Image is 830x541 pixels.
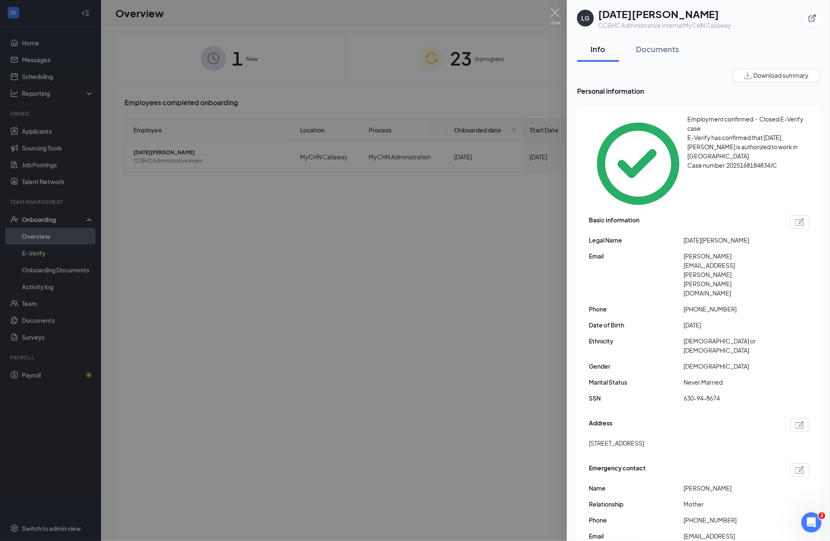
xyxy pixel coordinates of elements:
[684,515,778,525] span: [PHONE_NUMBER]
[684,235,778,245] span: [DATE][PERSON_NAME]
[688,115,804,132] span: Employment confirmed・Closed E-Verify case
[589,304,684,314] span: Phone
[589,418,612,432] span: Address
[688,134,798,160] span: E-Verify has confirmed that [DATE][PERSON_NAME] is authorized to work in [GEOGRAPHIC_DATA].
[636,44,679,54] div: Documents
[684,483,778,493] span: [PERSON_NAME]
[589,515,684,525] span: Phone
[819,512,825,519] span: 2
[684,304,778,314] span: [PHONE_NUMBER]
[585,44,611,54] div: Info
[589,438,644,448] span: [STREET_ADDRESS]
[589,377,684,387] span: Marital Status
[598,7,731,21] h1: [DATE][PERSON_NAME]
[688,161,777,169] span: Case number: 2025168184834JC
[808,14,817,22] svg: ExternalLink
[684,393,778,403] span: 630-94-8674
[589,251,684,261] span: Email
[589,235,684,245] span: Legal Name
[733,69,820,82] button: Download summary
[589,362,684,371] span: Gender
[589,215,639,229] span: Basic information
[684,251,778,298] span: [PERSON_NAME][EMAIL_ADDRESS][PERSON_NAME][PERSON_NAME][DOMAIN_NAME]
[753,71,809,80] span: Download summary
[589,483,684,493] span: Name
[598,21,731,29] div: CCBHC Administrative Intern at MyCHN Callaway
[684,499,778,509] span: Mother
[684,320,778,330] span: [DATE]
[589,320,684,330] span: Date of Birth
[589,531,684,541] span: Email
[577,86,820,96] span: Personal information
[589,499,684,509] span: Relationship
[801,512,822,533] iframe: Intercom live chat
[589,336,684,346] span: Ethnicity
[684,362,778,371] span: [DEMOGRAPHIC_DATA]
[589,114,688,213] svg: CheckmarkCircle
[684,336,778,355] span: [DEMOGRAPHIC_DATA] or [DEMOGRAPHIC_DATA]
[582,14,590,22] div: LG
[589,463,646,477] span: Emergency contact
[805,11,820,26] button: ExternalLink
[684,377,778,387] span: Never Married
[589,393,684,403] span: SSN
